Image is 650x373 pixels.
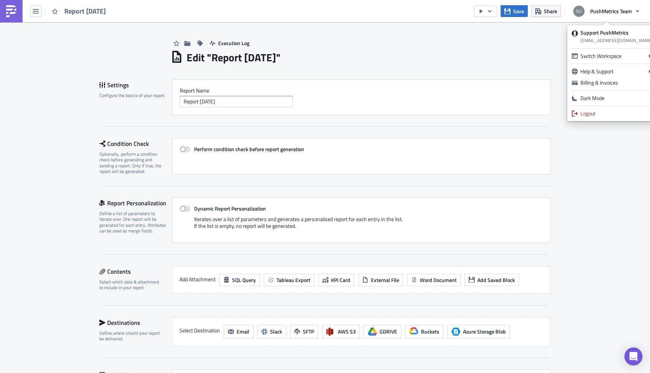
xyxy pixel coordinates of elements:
[99,330,163,342] div: Define where should your report be delivered.
[463,328,506,335] span: Azure Storage Blob
[219,274,260,286] button: SQL Query
[407,274,461,286] button: Word Document
[99,197,172,209] div: Report Personalization
[364,325,401,338] button: GDRIVE
[338,328,356,335] span: AWS S3
[99,211,167,234] div: Define a list of parameters to iterate over. One report will be generated for each entry. Attribu...
[264,274,314,286] button: Tableau Export
[371,276,399,284] span: External File
[590,7,632,15] span: PushMetrics Team
[358,274,403,286] button: External File
[194,145,304,153] strong: Perform condition check before report generation
[232,276,256,284] span: SQL Query
[99,151,167,174] div: Optionally, perform a condition check before generating and sending a report. Only if true, the r...
[270,328,282,335] span: Slack
[180,216,543,235] div: Iterates over a list of parameters and generates a personalised report for each entry in the list...
[322,325,360,338] button: AWS S3
[303,328,314,335] span: SFTP
[532,5,561,17] button: Share
[405,325,443,338] button: Buckets
[580,68,644,75] div: Help & Support
[580,29,629,36] strong: Support PushMetrics
[5,5,17,17] img: PushMetrics
[194,205,266,212] strong: Dynamic Report Personalization
[421,328,439,335] span: Buckets
[420,276,457,284] span: Word Document
[276,276,310,284] span: Tableau Export
[580,52,644,60] div: Switch Workspace
[380,328,397,335] span: GDRIVE
[237,328,249,335] span: Email
[544,7,557,15] span: Share
[290,325,318,338] button: SFTP
[569,3,644,20] button: PushMetrics Team
[99,266,163,277] div: Contents
[513,7,524,15] span: Save
[477,276,515,284] span: Add Saved Block
[501,5,528,17] button: Save
[331,276,350,284] span: KPI Card
[318,274,354,286] button: KPI Card
[64,7,106,15] span: Report [DATE]
[99,79,172,91] div: Settings
[99,138,172,149] div: Condition Check
[624,347,642,365] div: Open Intercom Messenger
[224,325,254,338] button: Email
[206,37,253,49] button: Execution Log
[187,51,281,64] h1: Edit " Report [DATE] "
[99,279,163,291] div: Select which data & attachment to include in your report.
[573,5,585,18] img: Avatar
[179,274,216,285] label: Add Attachment
[99,317,163,328] div: Destinations
[465,274,519,286] button: Add Saved Block
[179,325,220,336] label: Select Destination
[218,39,249,47] span: Execution Log
[447,325,510,338] button: Azure Storage BlobAzure Storage Blob
[451,327,460,336] span: Azure Storage Blob
[99,92,167,98] div: Configure the basics of your report.
[180,87,543,94] label: Report Nam﻿e
[257,325,286,338] button: Slack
